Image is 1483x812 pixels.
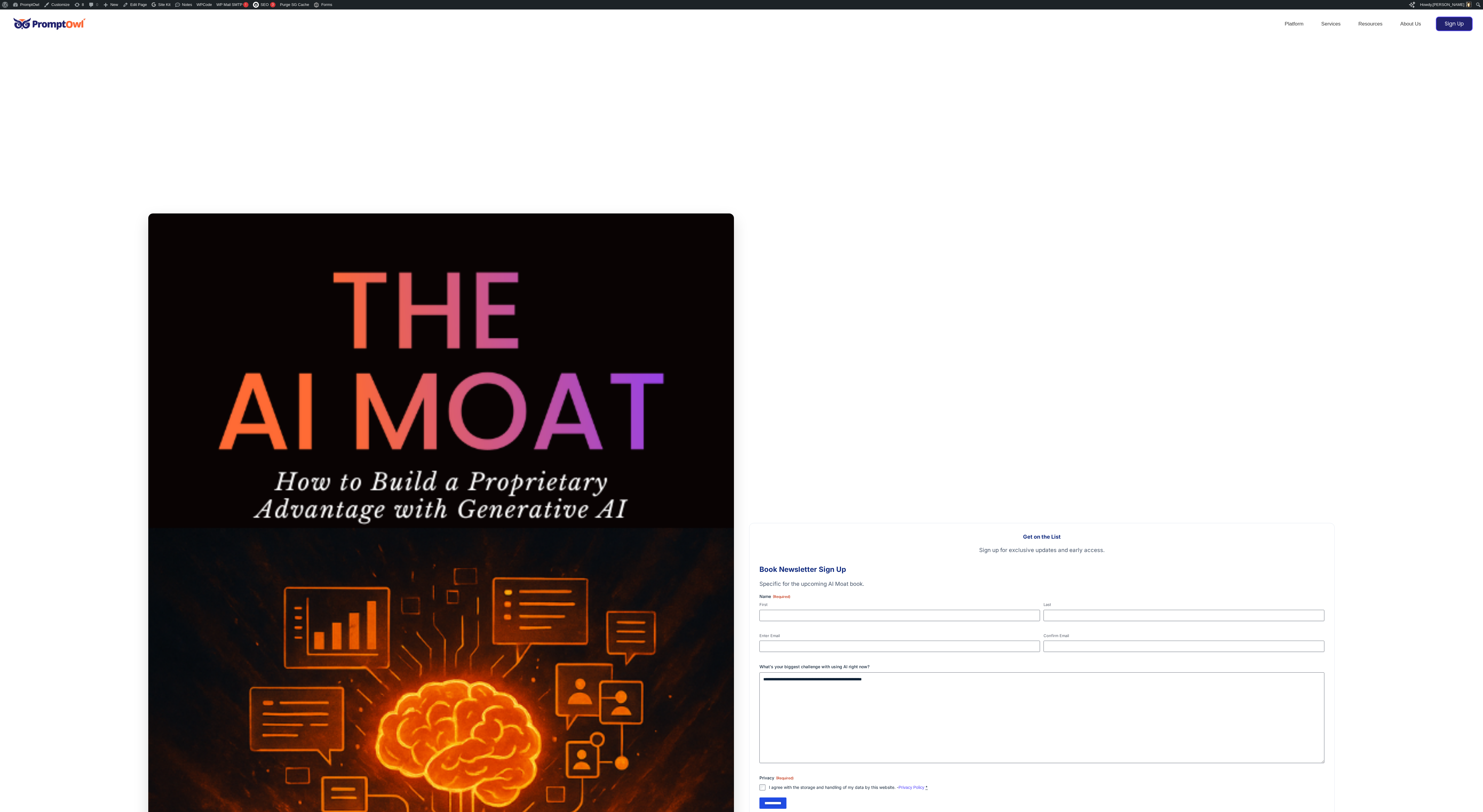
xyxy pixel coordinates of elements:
[1044,602,1324,607] label: Last
[759,533,1324,540] h3: Get on the List
[759,775,794,781] legend: Privacy
[926,785,928,790] abbr: You need to accept this checkbox.
[759,545,1324,555] p: Sign up for exclusive updates and early access.
[1276,14,1430,34] nav: Site Navigation: Header
[769,784,1324,790] label: I agree with the storage and handling of my data by this website. -
[759,664,1324,670] label: What's your biggest challenge with using AI right now?
[243,2,249,7] span: !
[759,602,1040,607] label: First
[759,579,1324,589] p: Specific for the upcoming AI Moat book.
[10,14,89,34] img: promptowl.ai logo
[1044,633,1324,639] label: Confirm Email
[1391,14,1430,34] a: About Us
[261,2,269,7] span: SEO
[1312,14,1350,34] a: Services
[1350,14,1391,34] a: Resources
[759,633,1040,639] label: Enter Email
[776,776,794,780] span: (Required)
[158,2,171,7] span: Site Kit
[759,594,790,599] legend: Name
[1276,14,1312,34] a: Platform
[270,2,275,7] div: 3
[899,785,924,790] a: Privacy Policy
[773,594,790,599] span: (Required)
[1436,17,1473,31] a: Sign Up
[759,565,1324,574] h2: Book Newsletter Sign Up
[1433,2,1464,7] span: [PERSON_NAME]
